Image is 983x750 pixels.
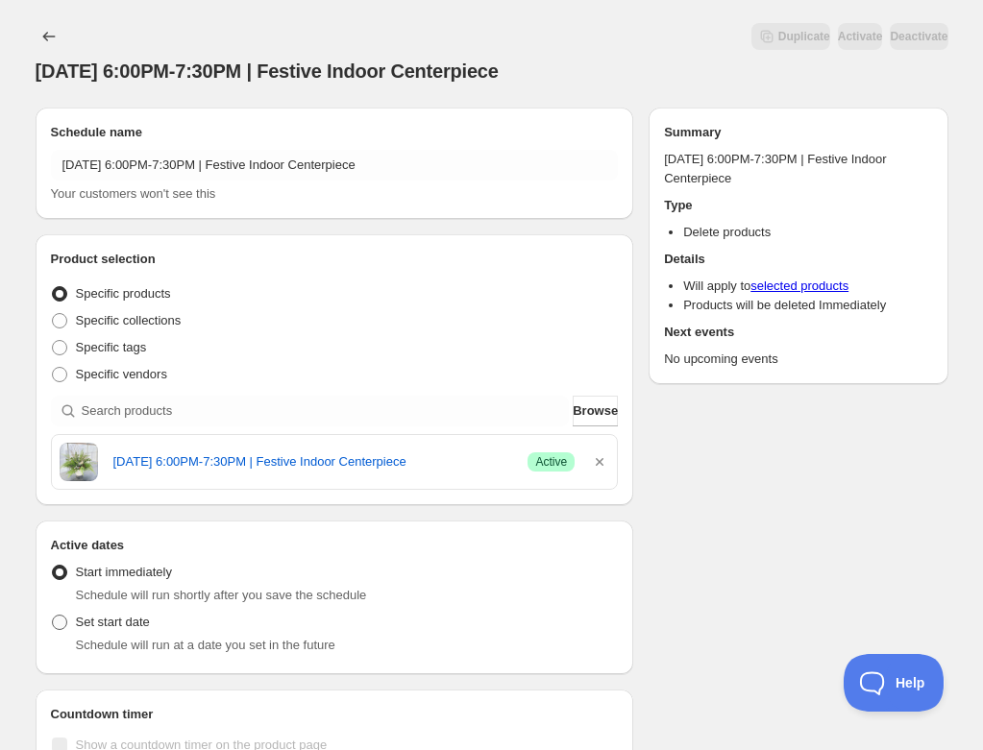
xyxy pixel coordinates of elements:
span: Browse [573,401,618,421]
button: Browse [573,396,618,426]
h2: Summary [664,123,932,142]
span: Your customers won't see this [51,186,216,201]
h2: Schedule name [51,123,619,142]
a: selected products [750,278,848,293]
button: Schedules [36,23,62,50]
span: Schedule will run at a date you set in the future [76,638,335,652]
span: Schedule will run shortly after you save the schedule [76,588,367,602]
span: Start immediately [76,565,172,579]
span: Specific vendors [76,367,167,381]
p: No upcoming events [664,350,932,369]
span: Active [535,454,567,470]
h2: Countdown timer [51,705,619,724]
span: Specific products [76,286,171,301]
a: [DATE] 6:00PM-7:30PM | Festive Indoor Centerpiece [113,452,513,472]
p: [DATE] 6:00PM-7:30PM | Festive Indoor Centerpiece [664,150,932,188]
h2: Details [664,250,932,269]
h2: Next events [664,323,932,342]
span: Specific tags [76,340,147,354]
h2: Product selection [51,250,619,269]
span: [DATE] 6:00PM-7:30PM | Festive Indoor Centerpiece [36,60,499,82]
h2: Active dates [51,536,619,555]
iframe: Toggle Customer Support [844,654,945,712]
h2: Type [664,196,932,215]
li: Delete products [683,223,932,242]
span: Specific collections [76,313,182,327]
li: Products will be deleted Immediately [683,296,932,315]
li: Will apply to [683,277,932,296]
input: Search products [82,396,570,426]
span: Set start date [76,615,150,629]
